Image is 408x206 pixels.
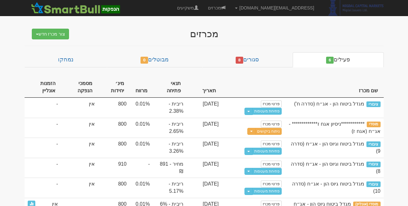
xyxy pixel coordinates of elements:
span: אין [89,101,95,106]
a: מבוטלים [107,52,202,67]
td: ריבית - 2.38% [153,98,187,118]
a: פרטי מכרז [261,180,282,187]
td: מחיר - 891 ₪ [153,158,187,178]
th: מסמכי הנפקה [61,77,98,98]
a: פרטי מכרז [261,140,282,147]
td: 800 [98,138,130,158]
td: 0.01% [130,178,153,198]
a: פרטי מכרז [261,121,282,128]
td: 910 [98,158,130,178]
span: מגדל ביטוח הון - אג״ח (סדרה ח') [294,101,364,106]
span: מגדל ביטוח וגיוס הון - אג״ח (סדרה 9) [291,141,381,154]
td: 0.01% [130,118,153,138]
span: ציבורי [366,101,380,107]
a: סגורים [202,52,293,67]
span: מוסדי [367,122,380,127]
span: ציבורי [366,181,380,187]
td: 800 [98,98,130,118]
img: סמארטבול - מערכת לניהול הנפקות [29,2,122,14]
span: - [56,100,58,108]
td: [DATE] [187,118,222,138]
th: מינ׳ יחידות [98,77,130,98]
th: מרווח [130,77,153,98]
span: מגדל ביטוח וגיוס הון - אג״ח (סדרה 8) [291,161,381,174]
a: נמחקו [25,52,107,67]
span: אין [89,161,95,167]
div: מכרזים [81,29,327,39]
a: פתיחת מעטפות [252,168,282,175]
span: - [56,161,58,168]
td: 800 [98,178,130,198]
span: ציבורי [366,162,380,167]
th: תאריך [187,77,222,98]
td: ריבית - 5.17% [153,178,187,198]
a: פתיחת מעטפות [252,188,282,195]
span: - [56,121,58,128]
td: ריבית - 3.26% [153,138,187,158]
td: [DATE] [187,158,222,178]
td: - [130,158,153,178]
th: שם מכרז [285,77,383,98]
a: פעילים [293,52,384,67]
td: ריבית - 2.65% [153,118,187,138]
span: מגדל ביטוח גיוס הון - אג״ח (סדרה 10) [292,181,381,194]
button: צור מכרז חדש [32,29,69,39]
td: 0.01% [130,98,153,118]
span: - [56,140,58,148]
span: - [56,180,58,188]
td: 800 [98,118,130,138]
td: [DATE] [187,138,222,158]
td: [DATE] [187,178,222,198]
th: הזמנות אונליין [25,77,61,98]
a: פתיחת מעטפות [252,108,282,115]
span: ציבורי [366,141,380,147]
a: פתיחת מעטפות [252,148,282,155]
span: אין [89,121,95,127]
a: פרטי מכרז [261,100,282,107]
th: תנאי פתיחה [153,77,187,98]
span: אין [89,141,95,146]
td: 0.01% [130,138,153,158]
span: 8 [236,57,243,64]
td: [DATE] [187,98,222,118]
span: אין [89,181,95,186]
a: פרטי מכרז [261,161,282,168]
a: ניתוח ביקושים [255,128,282,135]
span: 0 [141,57,148,64]
span: 6 [326,57,334,64]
